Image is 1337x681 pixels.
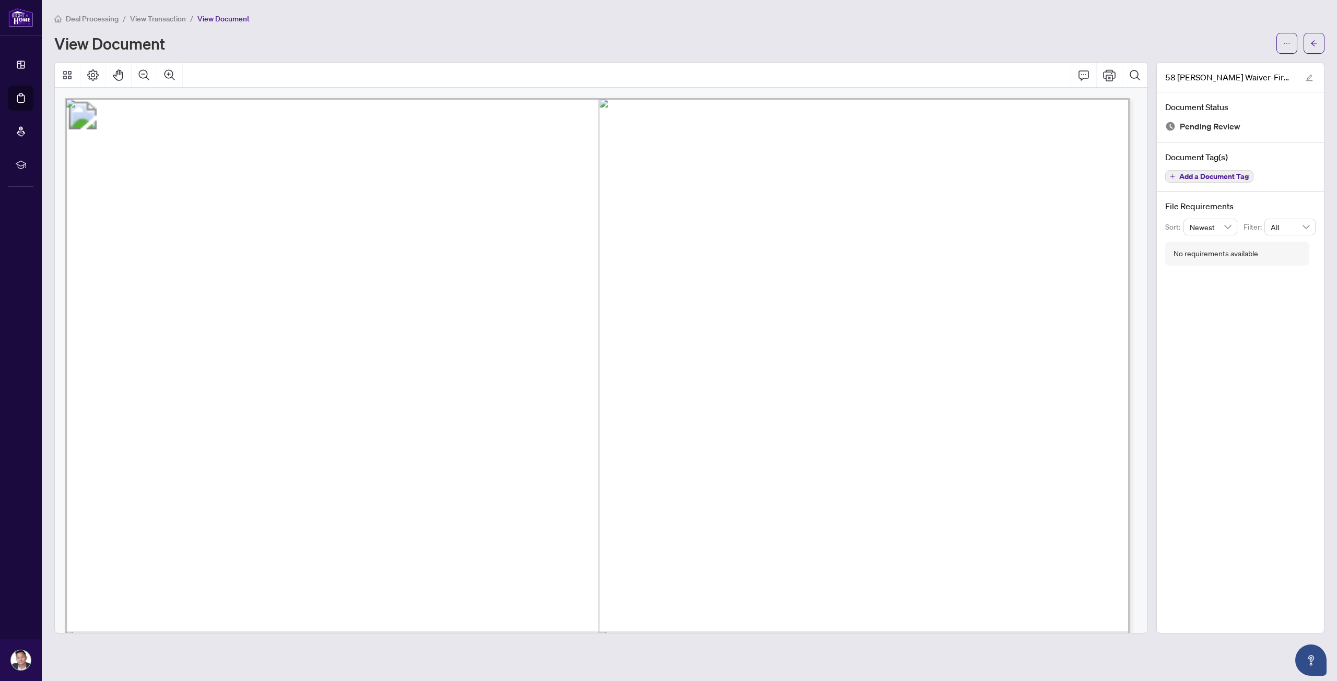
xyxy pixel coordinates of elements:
h4: Document Tag(s) [1165,151,1316,163]
img: Profile Icon [11,650,31,670]
h4: File Requirements [1165,200,1316,212]
img: logo [8,8,33,27]
span: arrow-left [1310,40,1318,47]
span: Add a Document Tag [1179,173,1249,180]
span: Newest [1190,219,1232,235]
p: Sort: [1165,221,1183,233]
h1: View Document [54,35,165,52]
span: 58 [PERSON_NAME] Waiver-Firm.pdf [1165,71,1296,83]
button: Open asap [1295,644,1327,676]
span: All [1271,219,1309,235]
span: View Document [197,14,250,23]
h4: Document Status [1165,101,1316,113]
span: plus [1170,174,1175,179]
span: Deal Processing [66,14,119,23]
p: Filter: [1244,221,1264,233]
span: View Transaction [130,14,186,23]
span: edit [1306,74,1313,81]
span: Pending Review [1180,120,1240,134]
div: No requirements available [1174,248,1258,259]
span: ellipsis [1283,40,1291,47]
li: / [123,13,126,25]
li: / [190,13,193,25]
button: Add a Document Tag [1165,170,1253,183]
img: Document Status [1165,121,1176,132]
span: home [54,15,62,22]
